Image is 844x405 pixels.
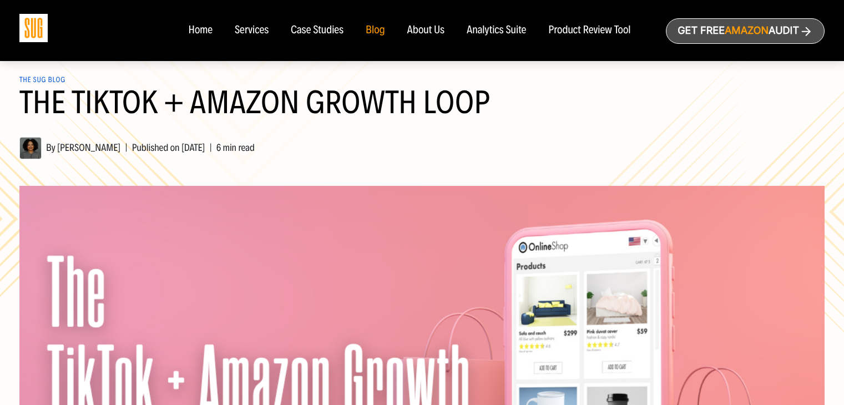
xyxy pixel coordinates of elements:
img: Sug [19,14,48,42]
a: Analytics Suite [467,24,526,37]
span: | [120,141,132,154]
span: Amazon [725,25,769,37]
a: Services [235,24,269,37]
a: The SUG Blog [19,75,65,84]
span: | [205,141,216,154]
img: Hanna Tekle [19,137,42,159]
a: Home [188,24,212,37]
a: About Us [407,24,445,37]
a: Case Studies [291,24,343,37]
span: By [PERSON_NAME] Published on [DATE] 6 min read [19,141,255,154]
h1: The TikTok + Amazon Growth Loop [19,86,825,133]
a: Get freeAmazonAudit [666,18,825,44]
a: Product Review Tool [548,24,630,37]
a: Blog [366,24,385,37]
